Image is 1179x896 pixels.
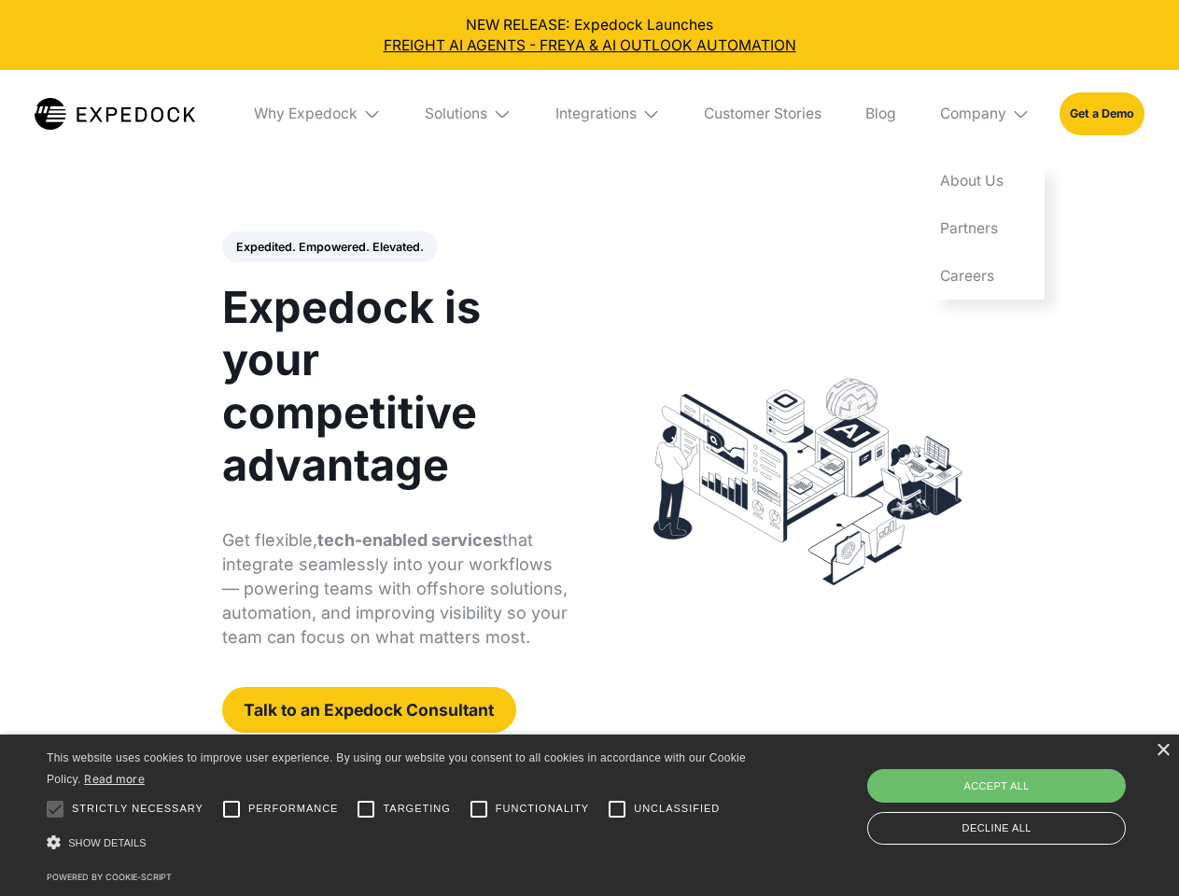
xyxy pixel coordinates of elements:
a: Customer Stories [689,70,835,158]
a: Read more [84,772,145,786]
a: Get a Demo [1060,92,1144,134]
div: Integrations [540,70,675,158]
a: Careers [925,252,1045,300]
a: About Us [925,158,1045,205]
span: Unclassified [634,801,720,817]
span: Functionality [496,801,589,817]
div: Integrations [555,105,637,123]
span: Show details [68,837,147,848]
div: Solutions [411,70,526,158]
div: Why Expedock [254,105,358,123]
a: FREIGHT AI AGENTS - FREYA & AI OUTLOOK AUTOMATION [15,35,1165,56]
h1: Expedock is your competitive advantage [222,281,568,491]
div: Solutions [425,105,487,123]
div: NEW RELEASE: Expedock Launches [15,15,1165,56]
div: Show details [47,831,752,856]
span: This website uses cookies to improve user experience. By using our website you consent to all coo... [47,751,746,786]
p: Get flexible, that integrate seamlessly into your workflows — powering teams with offshore soluti... [222,528,568,650]
a: Talk to an Expedock Consultant [222,687,516,733]
nav: Company [925,158,1045,300]
span: Performance [248,801,339,817]
iframe: Chat Widget [868,694,1179,896]
a: Partners [925,205,1045,253]
div: Why Expedock [239,70,396,158]
div: Company [940,105,1006,123]
span: Strictly necessary [72,801,204,817]
a: Blog [850,70,910,158]
a: Powered by cookie-script [47,872,172,882]
span: Targeting [383,801,450,817]
div: Company [925,70,1045,158]
strong: tech-enabled services [317,530,502,550]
